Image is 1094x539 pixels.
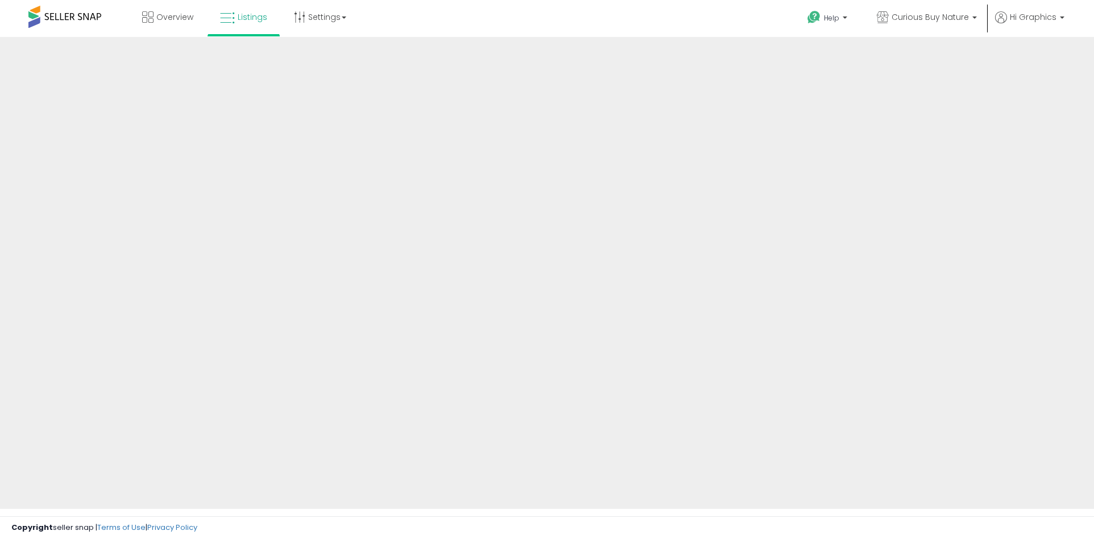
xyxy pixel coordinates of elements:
[1010,11,1056,23] span: Hi Graphics
[824,13,839,23] span: Help
[807,10,821,24] i: Get Help
[798,2,859,37] a: Help
[995,11,1064,37] a: Hi Graphics
[156,11,193,23] span: Overview
[892,11,969,23] span: Curious Buy Nature
[238,11,267,23] span: Listings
